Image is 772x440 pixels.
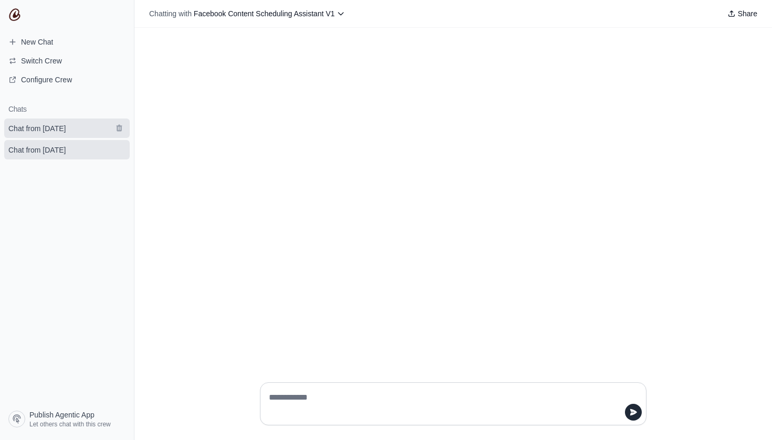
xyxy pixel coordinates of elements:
[145,6,349,21] button: Chatting with Facebook Content Scheduling Assistant V1
[4,140,130,159] a: Chat from [DATE]
[4,406,130,432] a: Publish Agentic App Let others chat with this crew
[8,145,66,155] span: Chat from [DATE]
[29,420,111,428] span: Let others chat with this crew
[4,119,130,138] a: Chat from [DATE]
[4,71,130,88] a: Configure Crew
[738,8,757,19] span: Share
[21,37,53,47] span: New Chat
[29,410,95,420] span: Publish Agentic App
[8,8,21,21] img: CrewAI Logo
[4,34,130,50] a: New Chat
[723,6,761,21] button: Share
[21,56,62,66] span: Switch Crew
[194,9,335,18] span: Facebook Content Scheduling Assistant V1
[8,123,66,134] span: Chat from [DATE]
[149,8,192,19] span: Chatting with
[4,52,130,69] button: Switch Crew
[21,74,72,85] span: Configure Crew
